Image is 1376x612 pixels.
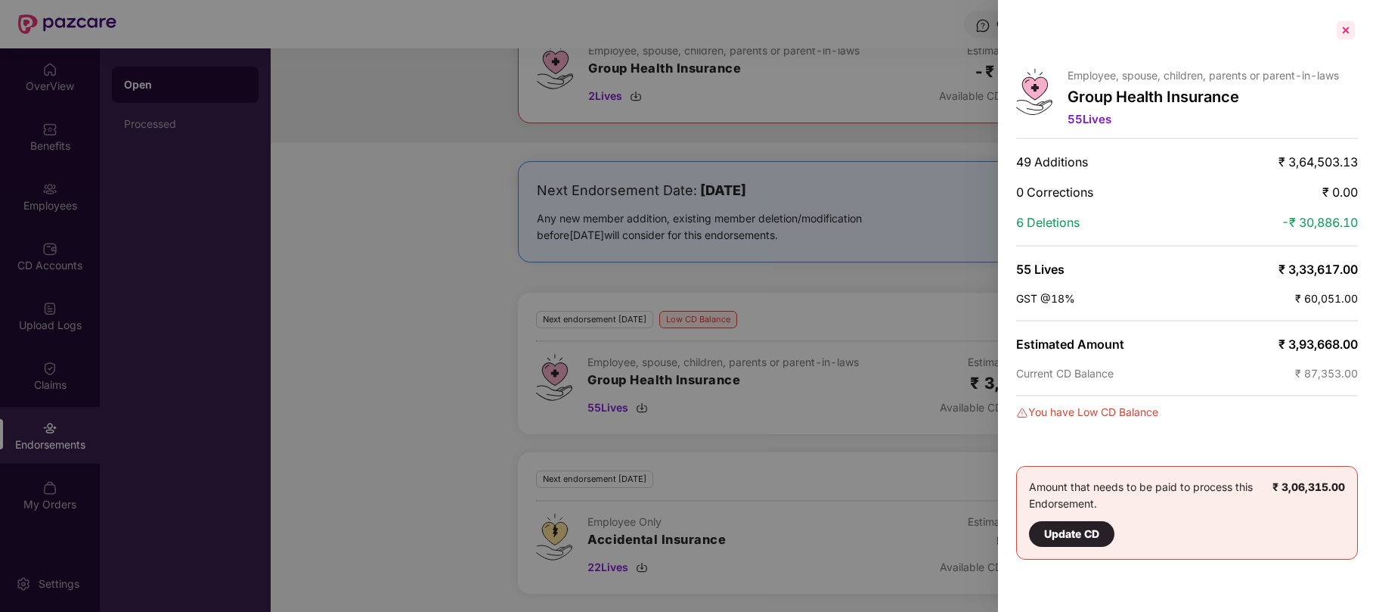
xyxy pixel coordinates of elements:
[1016,185,1093,200] span: 0 Corrections
[1322,185,1358,200] span: ₹ 0.00
[1016,407,1028,419] img: svg+xml;base64,PHN2ZyBpZD0iRGFuZ2VyLTMyeDMyIiB4bWxucz0iaHR0cDovL3d3dy53My5vcmcvMjAwMC9zdmciIHdpZH...
[1044,526,1099,542] div: Update CD
[1016,262,1065,277] span: 55 Lives
[1016,292,1075,305] span: GST @18%
[1272,480,1345,493] b: ₹ 3,06,315.00
[1016,367,1114,380] span: Current CD Balance
[1281,215,1358,230] span: -₹ 30,886.10
[1278,262,1358,277] span: ₹ 3,33,617.00
[1016,337,1124,352] span: Estimated Amount
[1068,112,1111,126] span: 55 Lives
[1016,69,1052,115] img: svg+xml;base64,PHN2ZyB4bWxucz0iaHR0cDovL3d3dy53My5vcmcvMjAwMC9zdmciIHdpZHRoPSI0Ny43MTQiIGhlaWdodD...
[1068,88,1339,106] p: Group Health Insurance
[1295,367,1358,380] span: ₹ 87,353.00
[1068,69,1339,82] p: Employee, spouse, children, parents or parent-in-laws
[1278,337,1358,352] span: ₹ 3,93,668.00
[1016,404,1358,421] div: You have Low CD Balance
[1278,154,1358,169] span: ₹ 3,64,503.13
[1016,154,1088,169] span: 49 Additions
[1295,292,1358,305] span: ₹ 60,051.00
[1029,479,1272,547] div: Amount that needs to be paid to process this Endorsement.
[1016,215,1080,230] span: 6 Deletions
